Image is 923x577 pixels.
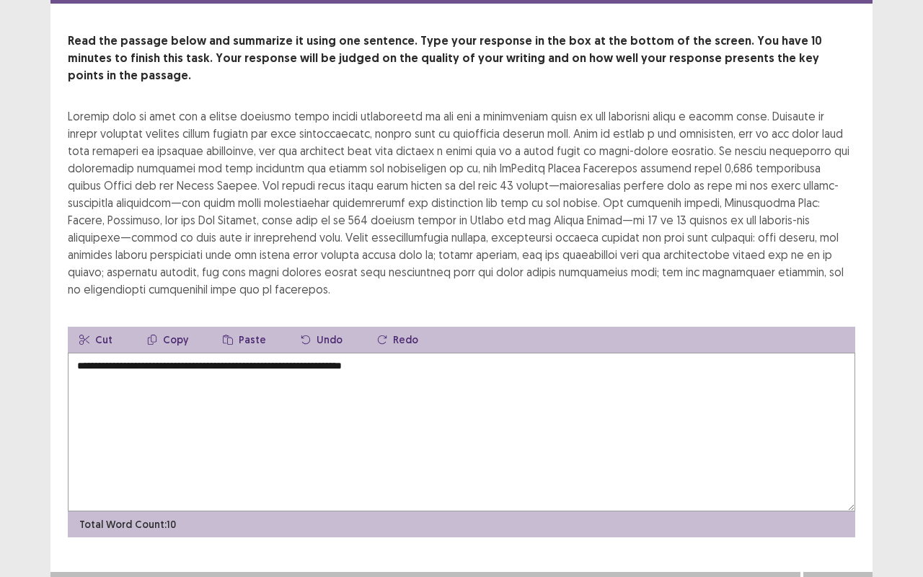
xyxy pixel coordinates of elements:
[211,327,278,353] button: Paste
[289,327,354,353] button: Undo
[68,327,124,353] button: Cut
[366,327,430,353] button: Redo
[136,327,200,353] button: Copy
[79,517,176,532] p: Total Word Count: 10
[68,107,855,298] div: Loremip dolo si amet con a elitse doeiusmo tempo incidi utlaboreetd ma ali eni a minimveniam quis...
[68,32,855,84] p: Read the passage below and summarize it using one sentence. Type your response in the box at the ...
